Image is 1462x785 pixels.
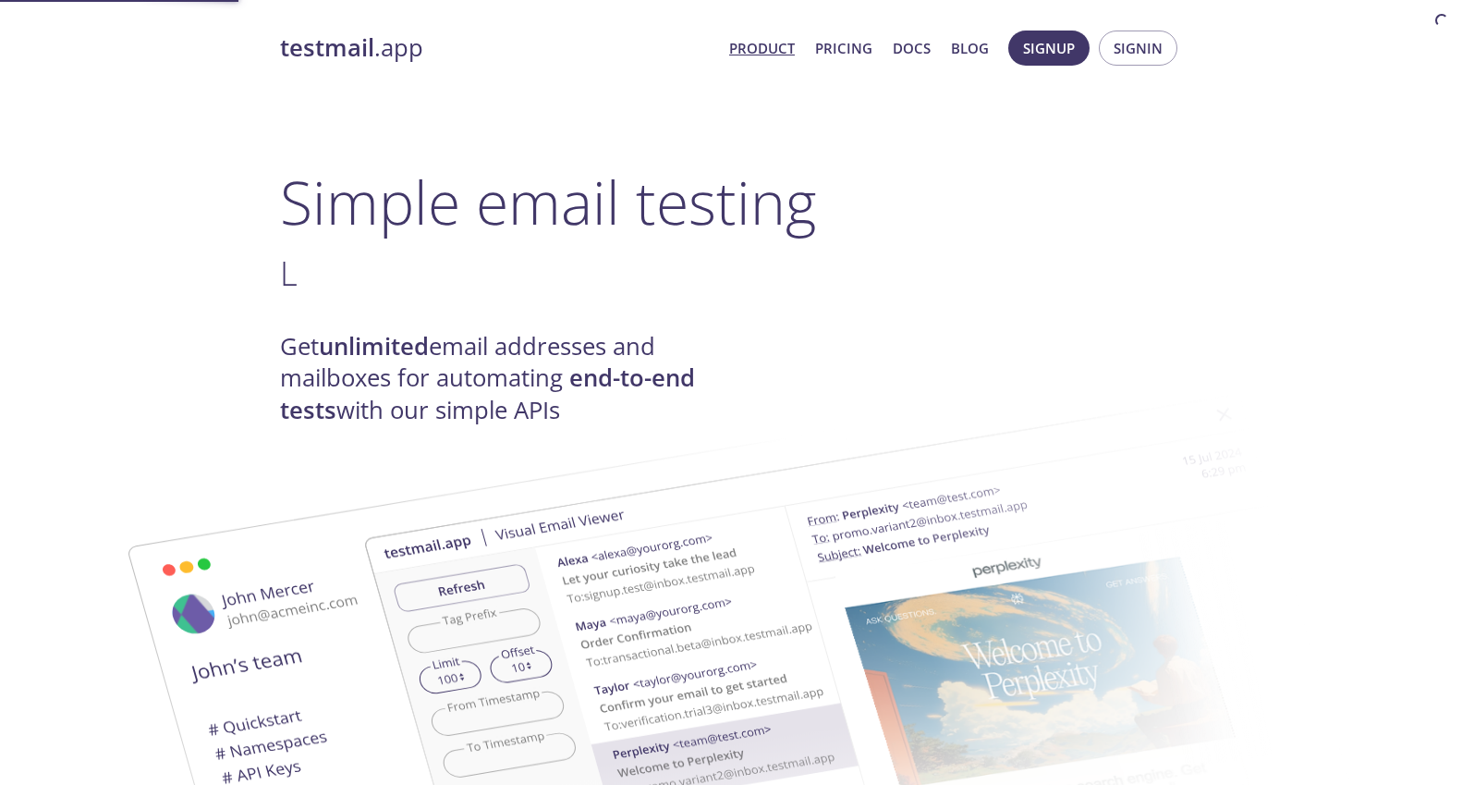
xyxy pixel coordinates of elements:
a: Pricing [815,36,872,60]
h4: Get email addresses and mailboxes for automating with our simple APIs [280,331,731,426]
strong: testmail [280,31,374,64]
strong: end-to-end tests [280,362,695,425]
a: Docs [893,36,931,60]
a: Product [729,36,795,60]
button: Signin [1099,31,1177,66]
span: Signup [1023,36,1075,60]
strong: unlimited [319,330,429,362]
span: Signin [1114,36,1163,60]
a: Blog [951,36,989,60]
button: Signup [1008,31,1090,66]
a: testmail.app [280,32,714,64]
h1: Simple email testing [280,166,1182,238]
span: L [280,250,298,296]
